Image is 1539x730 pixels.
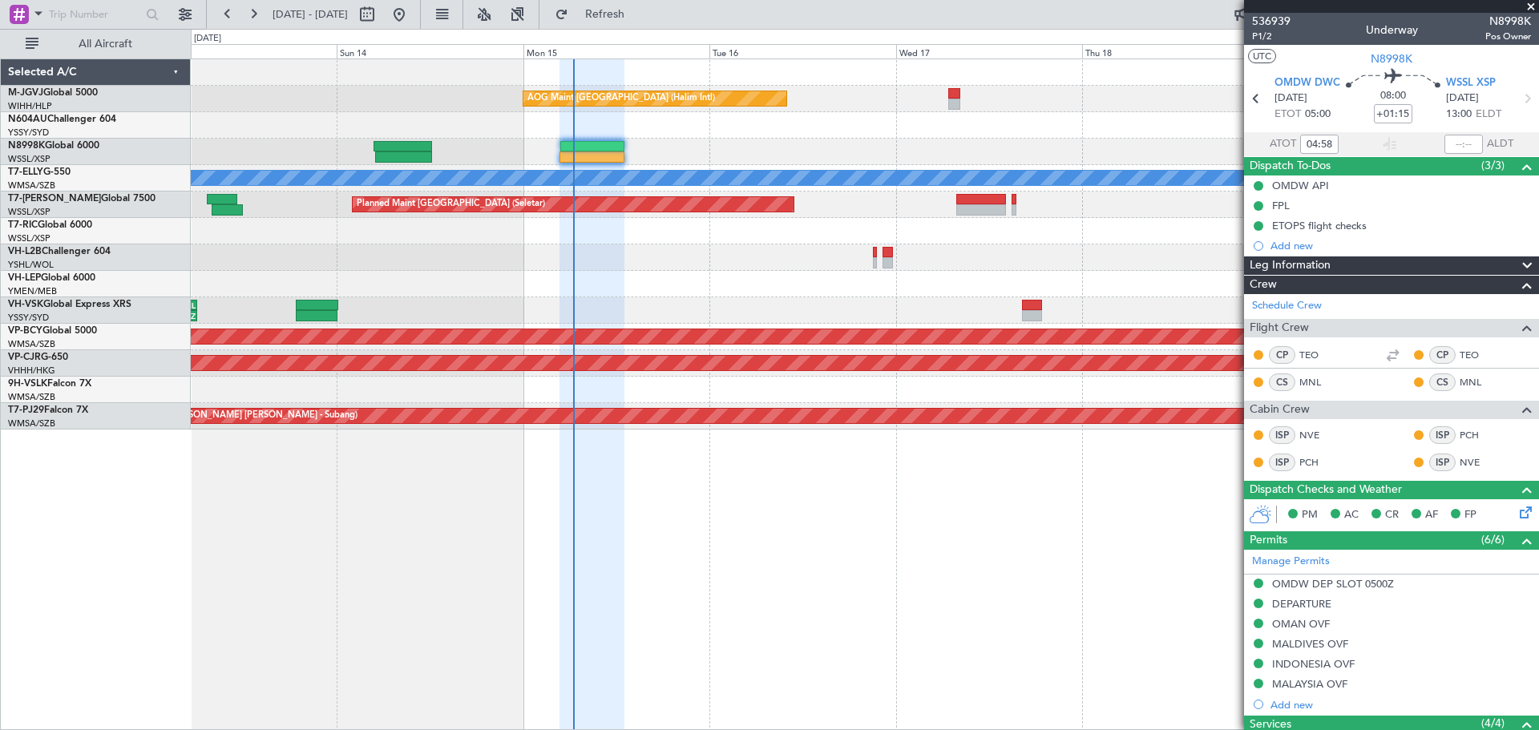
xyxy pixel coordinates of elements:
[8,353,41,362] span: VP-CJR
[1481,531,1505,548] span: (6/6)
[1366,22,1418,38] div: Underway
[1299,348,1335,362] a: TEO
[8,285,57,297] a: YMEN/MEB
[8,247,111,256] a: VH-L2BChallenger 604
[1272,657,1355,671] div: INDONESIA OVF
[8,273,41,283] span: VH-LEP
[1429,454,1456,471] div: ISP
[1446,91,1479,107] span: [DATE]
[1272,219,1367,232] div: ETOPS flight checks
[8,100,52,112] a: WIHH/HLP
[1385,507,1399,523] span: CR
[1252,298,1322,314] a: Schedule Crew
[527,87,715,111] div: AOG Maint [GEOGRAPHIC_DATA] (Halim Intl)
[8,153,50,165] a: WSSL/XSP
[1460,348,1496,362] a: TEO
[1270,239,1531,252] div: Add new
[8,167,43,177] span: T7-ELLY
[8,300,131,309] a: VH-VSKGlobal Express XRS
[8,167,71,177] a: T7-ELLYG-550
[8,405,44,415] span: T7-PJ29
[1250,157,1331,175] span: Dispatch To-Dos
[1272,677,1347,691] div: MALAYSIA OVF
[1429,426,1456,444] div: ISP
[1481,157,1505,174] span: (3/3)
[8,379,91,389] a: 9H-VSLKFalcon 7X
[8,417,55,430] a: WMSA/SZB
[8,179,55,192] a: WMSA/SZB
[1250,256,1331,275] span: Leg Information
[337,44,523,58] div: Sun 14
[1269,426,1295,444] div: ISP
[1429,373,1456,391] div: CS
[1272,199,1290,212] div: FPL
[8,365,55,377] a: VHHH/HKG
[896,44,1082,58] div: Wed 17
[1429,346,1456,364] div: CP
[1380,88,1406,104] span: 08:00
[1250,319,1309,337] span: Flight Crew
[1305,107,1331,123] span: 05:00
[1485,13,1531,30] span: N8998K
[1250,481,1402,499] span: Dispatch Checks and Weather
[1460,375,1496,389] a: MNL
[1272,617,1330,631] div: OMAN OVF
[1252,13,1291,30] span: 536939
[18,31,174,57] button: All Aircraft
[1269,373,1295,391] div: CS
[8,379,47,389] span: 9H-VSLK
[1250,276,1277,294] span: Crew
[1302,507,1318,523] span: PM
[194,32,221,46] div: [DATE]
[1444,135,1483,154] input: --:--
[357,192,545,216] div: Planned Maint [GEOGRAPHIC_DATA] (Seletar)
[1460,428,1496,442] a: PCH
[1371,50,1412,67] span: N8998K
[1425,507,1438,523] span: AF
[1299,428,1335,442] a: NVE
[8,326,97,336] a: VP-BCYGlobal 5000
[1252,554,1330,570] a: Manage Permits
[8,220,38,230] span: T7-RIC
[1274,107,1301,123] span: ETOT
[1270,698,1531,712] div: Add new
[273,7,348,22] span: [DATE] - [DATE]
[42,38,169,50] span: All Aircraft
[8,88,98,98] a: M-JGVJGlobal 5000
[1476,107,1501,123] span: ELDT
[1487,136,1513,152] span: ALDT
[1272,179,1329,192] div: OMDW API
[8,115,47,124] span: N604AU
[1272,577,1394,591] div: OMDW DEP SLOT 0500Z
[8,194,101,204] span: T7-[PERSON_NAME]
[8,391,55,403] a: WMSA/SZB
[1272,637,1348,651] div: MALDIVES OVF
[8,247,42,256] span: VH-L2B
[523,44,709,58] div: Mon 15
[8,141,99,151] a: N8998KGlobal 6000
[8,206,50,218] a: WSSL/XSP
[1272,597,1331,611] div: DEPARTURE
[8,353,68,362] a: VP-CJRG-650
[8,338,55,350] a: WMSA/SZB
[8,312,49,324] a: YSSY/SYD
[709,44,895,58] div: Tue 16
[1269,454,1295,471] div: ISP
[1460,455,1496,470] a: NVE
[572,9,639,20] span: Refresh
[8,220,92,230] a: T7-RICGlobal 6000
[1248,49,1276,63] button: UTC
[8,300,43,309] span: VH-VSK
[8,259,54,271] a: YSHL/WOL
[1274,75,1340,91] span: OMDW DWC
[8,141,45,151] span: N8998K
[1252,30,1291,43] span: P1/2
[1446,75,1496,91] span: WSSL XSP
[547,2,644,27] button: Refresh
[49,2,141,26] input: Trip Number
[1299,375,1335,389] a: MNL
[8,115,116,124] a: N604AUChallenger 604
[1485,30,1531,43] span: Pos Owner
[1269,346,1295,364] div: CP
[1344,507,1359,523] span: AC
